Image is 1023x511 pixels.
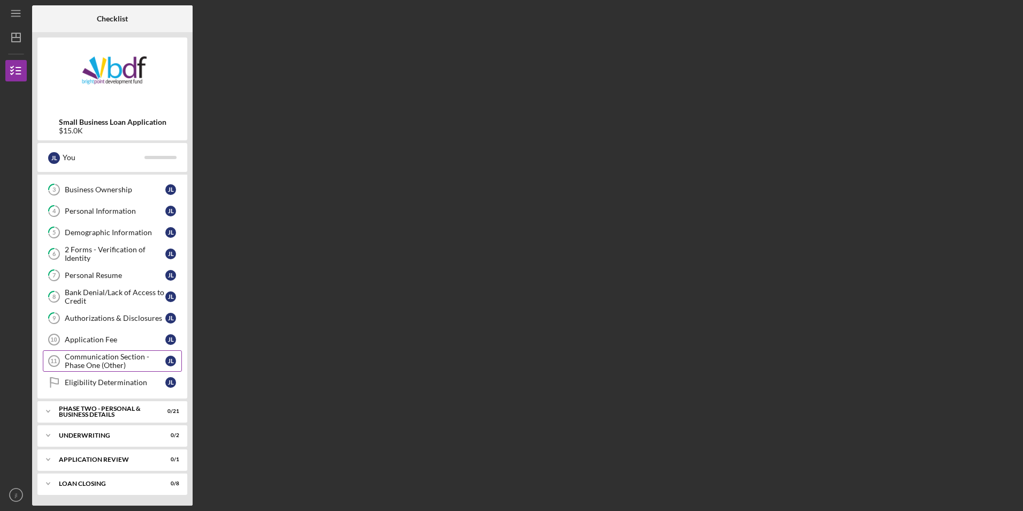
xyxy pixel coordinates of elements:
div: Eligibility Determination [65,378,165,387]
div: Underwriting [59,432,152,439]
div: Loan Closing [59,480,152,487]
div: j l [165,227,176,238]
a: 9Authorizations & Disclosuresjl [43,307,182,329]
tspan: 6 [52,251,56,258]
div: Demographic Information [65,228,165,237]
tspan: 3 [52,186,56,193]
div: Application Review [59,456,152,463]
a: 7Personal Resumejl [43,265,182,286]
a: 5Demographic Informationjl [43,222,182,243]
div: j l [165,377,176,388]
div: j l [48,152,60,164]
div: j l [165,356,176,366]
div: j l [165,291,176,302]
div: $15.0K [59,126,166,135]
a: Eligibility Determinationjl [43,372,182,393]
div: j l [165,270,176,281]
div: Application Fee [65,335,165,344]
a: 4Personal Informationjl [43,200,182,222]
text: jl [14,492,17,498]
tspan: 5 [52,229,56,236]
a: 3Business Ownershipjl [43,179,182,200]
div: j l [165,206,176,216]
div: j l [165,184,176,195]
tspan: 7 [52,272,56,279]
div: j l [165,334,176,345]
div: j l [165,249,176,259]
div: 2 Forms - Verification of Identity [65,245,165,262]
div: 0 / 1 [160,456,179,463]
tspan: 4 [52,208,56,215]
tspan: 11 [50,358,57,364]
div: Authorizations & Disclosures [65,314,165,322]
tspan: 10 [50,336,57,343]
b: Small Business Loan Application [59,118,166,126]
div: Personal Information [65,207,165,215]
a: 62 Forms - Verification of Identityjl [43,243,182,265]
div: Bank Denial/Lack of Access to Credit [65,288,165,305]
img: Product logo [37,43,187,107]
div: 0 / 21 [160,408,179,415]
b: Checklist [97,14,128,23]
tspan: 9 [52,315,56,322]
div: Communication Section - Phase One (Other) [65,352,165,370]
a: 11Communication Section - Phase One (Other)jl [43,350,182,372]
a: 8Bank Denial/Lack of Access to Creditjl [43,286,182,307]
div: j l [165,313,176,324]
a: 10Application Feejl [43,329,182,350]
div: Business Ownership [65,185,165,194]
div: You [63,148,144,167]
button: jl [5,484,27,506]
div: Personal Resume [65,271,165,280]
div: PHASE TWO - PERSONAL & BUSINESS DETAILS [59,405,152,418]
div: 0 / 8 [160,480,179,487]
div: 0 / 2 [160,432,179,439]
tspan: 8 [52,294,56,300]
